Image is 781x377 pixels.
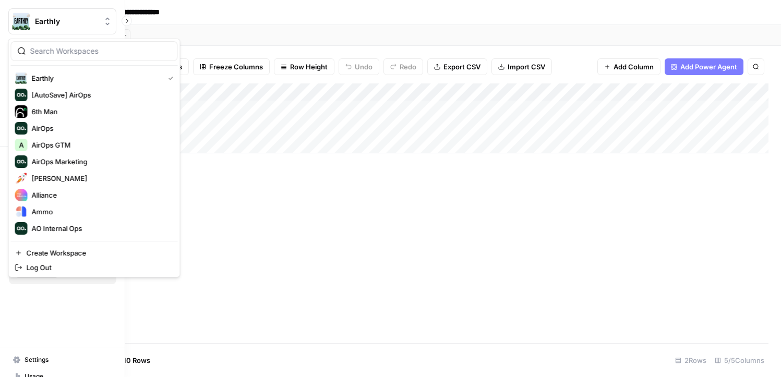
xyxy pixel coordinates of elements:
[665,58,743,75] button: Add Power Agent
[12,12,31,31] img: Earthly Logo
[15,205,28,218] img: Ammo Logo
[15,72,28,84] img: Earthly Logo
[274,58,334,75] button: Row Height
[32,106,170,117] span: 6th Man
[32,173,170,184] span: [PERSON_NAME]
[8,351,116,368] a: Settings
[383,58,423,75] button: Redo
[30,46,171,56] input: Search Workspaces
[27,262,170,273] span: Log Out
[209,62,263,72] span: Freeze Columns
[32,156,170,167] span: AirOps Marketing
[290,62,328,72] span: Row Height
[15,189,28,201] img: Alliance Logo
[491,58,552,75] button: Import CSV
[32,90,170,100] span: [AutoSave] AirOps
[32,206,170,217] span: Ammo
[443,62,480,72] span: Export CSV
[32,223,170,234] span: AO Internal Ops
[32,73,160,83] span: Earthly
[27,248,170,258] span: Create Workspace
[614,62,654,72] span: Add Column
[11,246,178,260] a: Create Workspace
[355,62,373,72] span: Undo
[15,122,28,135] img: AirOps Logo
[597,58,660,75] button: Add Column
[15,172,28,185] img: Alex Testing Logo
[19,140,23,150] span: A
[427,58,487,75] button: Export CSV
[32,140,170,150] span: AirOps GTM
[11,260,178,275] a: Log Out
[680,62,737,72] span: Add Power Agent
[15,155,28,168] img: AirOps Marketing Logo
[15,89,28,101] img: [AutoSave] AirOps Logo
[25,355,112,364] span: Settings
[508,62,545,72] span: Import CSV
[109,355,150,366] span: Add 10 Rows
[8,8,116,34] button: Workspace: Earthly
[32,190,170,200] span: Alliance
[15,222,28,235] img: AO Internal Ops Logo
[35,16,98,27] span: Earthly
[15,105,28,118] img: 6th Man Logo
[193,58,270,75] button: Freeze Columns
[8,39,181,277] div: Workspace: Earthly
[32,123,170,133] span: AirOps
[711,352,768,369] div: 5/5 Columns
[339,58,379,75] button: Undo
[400,62,416,72] span: Redo
[671,352,711,369] div: 2 Rows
